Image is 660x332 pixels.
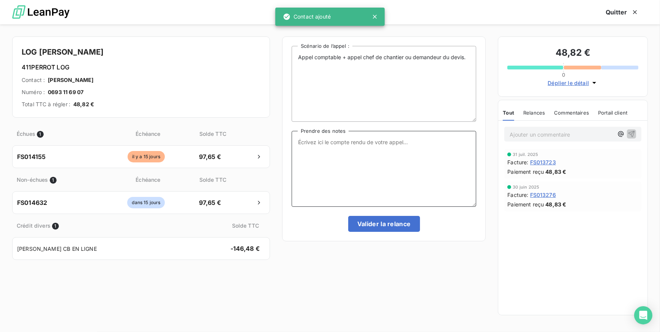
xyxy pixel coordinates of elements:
[513,152,538,157] span: 31 juil. 2025
[513,185,539,189] span: 30 juin 2025
[22,46,261,58] h4: LOG [PERSON_NAME]
[523,110,545,116] span: Relances
[48,88,84,96] span: 0693 11 69 07
[48,76,93,84] span: [PERSON_NAME]
[507,46,638,61] h3: 48,82 €
[193,176,233,184] span: Solde TTC
[598,110,627,116] span: Portail client
[597,4,648,20] button: Quitter
[12,2,69,23] img: logo LeanPay
[554,110,589,116] span: Commentaires
[548,79,589,87] span: Déplier le détail
[105,176,191,184] span: Échéance
[17,176,48,184] span: Non-échues
[507,168,544,176] span: Paiement reçu
[507,191,528,199] span: Facture :
[17,245,97,253] span: [PERSON_NAME] CB EN LIGNE
[348,216,420,232] button: Valider la relance
[545,168,566,176] span: 48,83 €
[193,130,233,138] span: Solde TTC
[530,158,556,166] span: FS013723
[292,46,477,122] textarea: Appel comptable + appel chef de chantier ou demandeur du devis.
[127,197,165,208] span: dans 15 jours
[190,152,230,161] span: 97,65 €
[545,79,600,87] button: Déplier le détail
[17,222,51,230] span: Crédit divers
[17,152,46,161] span: FS014155
[17,198,47,207] span: FS014632
[545,200,566,208] span: 48,83 €
[73,101,94,108] span: 48,82 €
[22,76,45,84] span: Contact :
[50,177,57,184] span: 1
[105,130,191,138] span: Échéance
[507,200,544,208] span: Paiement reçu
[190,198,230,207] span: 97,65 €
[22,88,45,96] span: Numéro :
[17,130,35,138] span: Échues
[22,101,70,108] span: Total TTC à régler :
[52,223,59,230] span: 1
[128,151,165,162] span: il y a 15 jours
[225,244,265,253] span: -146,48 €
[226,222,265,230] span: Solde TTC
[507,158,528,166] span: Facture :
[503,110,514,116] span: Tout
[634,306,652,324] div: Open Intercom Messenger
[562,72,565,78] span: 0
[22,63,261,72] h6: 411PERROT LOG
[37,131,44,138] span: 1
[530,191,556,199] span: FS013276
